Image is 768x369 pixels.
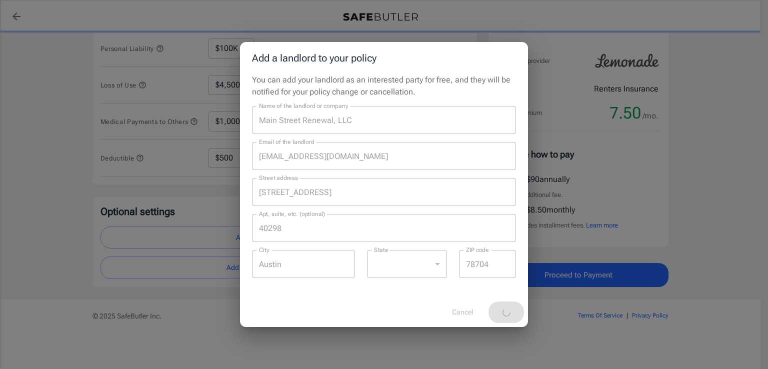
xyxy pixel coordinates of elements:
h2: Add a landlord to your policy [240,42,528,74]
p: You can add your landlord as an interested party for free, and they will be notified for your pol... [252,74,516,98]
label: City [259,245,269,254]
label: Email of the landlord [259,137,314,146]
label: Apt, suite, etc. (optional) [259,209,325,218]
label: State [374,245,388,254]
label: Street address [259,173,298,182]
label: Name of the landlord or company [259,101,348,110]
label: ZIP code [466,245,489,254]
